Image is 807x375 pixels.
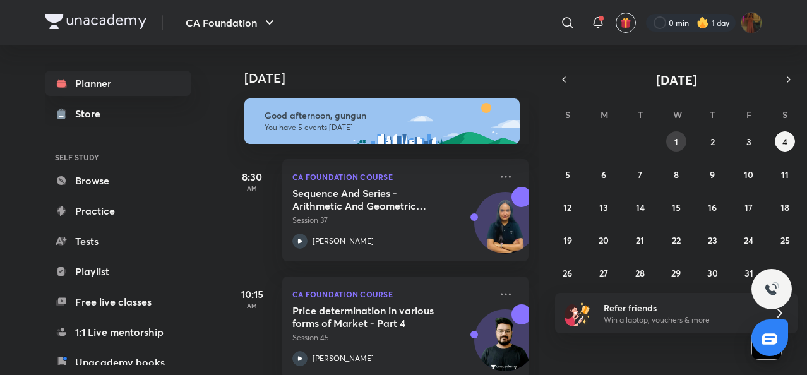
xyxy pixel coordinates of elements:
[673,109,682,121] abbr: Wednesday
[558,197,578,217] button: October 12, 2025
[565,301,590,326] img: referral
[45,350,191,375] a: Unacademy books
[475,199,535,259] img: Avatar
[558,230,578,250] button: October 19, 2025
[764,282,779,297] img: ttu
[45,198,191,223] a: Practice
[739,263,759,283] button: October 31, 2025
[739,230,759,250] button: October 24, 2025
[739,131,759,152] button: October 3, 2025
[563,201,571,213] abbr: October 12, 2025
[45,319,191,345] a: 1:1 Live mentorship
[744,267,753,279] abbr: October 31, 2025
[702,131,722,152] button: October 2, 2025
[708,201,717,213] abbr: October 16, 2025
[636,234,644,246] abbr: October 21, 2025
[630,164,650,184] button: October 7, 2025
[638,109,643,121] abbr: Tuesday
[558,263,578,283] button: October 26, 2025
[666,164,686,184] button: October 8, 2025
[666,263,686,283] button: October 29, 2025
[635,267,645,279] abbr: October 28, 2025
[782,109,787,121] abbr: Saturday
[601,109,608,121] abbr: Monday
[565,169,570,181] abbr: October 5, 2025
[702,164,722,184] button: October 9, 2025
[599,234,609,246] abbr: October 20, 2025
[630,263,650,283] button: October 28, 2025
[599,201,608,213] abbr: October 13, 2025
[672,234,681,246] abbr: October 22, 2025
[313,353,374,364] p: [PERSON_NAME]
[710,169,715,181] abbr: October 9, 2025
[741,12,762,33] img: gungun Raj
[620,17,631,28] img: avatar
[45,14,146,32] a: Company Logo
[265,110,508,121] h6: Good afternoon, gungun
[45,71,191,96] a: Planner
[45,101,191,126] a: Store
[696,16,709,29] img: streak
[666,131,686,152] button: October 1, 2025
[604,301,759,314] h6: Refer friends
[674,169,679,181] abbr: October 8, 2025
[244,71,541,86] h4: [DATE]
[599,267,608,279] abbr: October 27, 2025
[782,136,787,148] abbr: October 4, 2025
[45,168,191,193] a: Browse
[292,215,491,226] p: Session 37
[227,302,277,309] p: AM
[558,164,578,184] button: October 5, 2025
[781,169,789,181] abbr: October 11, 2025
[739,197,759,217] button: October 17, 2025
[672,201,681,213] abbr: October 15, 2025
[563,234,572,246] abbr: October 19, 2025
[746,136,751,148] abbr: October 3, 2025
[292,287,491,302] p: CA Foundation Course
[75,106,108,121] div: Store
[666,230,686,250] button: October 22, 2025
[45,289,191,314] a: Free live classes
[45,259,191,284] a: Playlist
[775,197,795,217] button: October 18, 2025
[292,169,491,184] p: CA Foundation Course
[746,109,751,121] abbr: Friday
[45,14,146,29] img: Company Logo
[45,146,191,168] h6: SELF STUDY
[265,122,508,133] p: You have 5 events [DATE]
[744,234,753,246] abbr: October 24, 2025
[636,201,645,213] abbr: October 14, 2025
[594,197,614,217] button: October 13, 2025
[616,13,636,33] button: avatar
[744,169,753,181] abbr: October 10, 2025
[702,263,722,283] button: October 30, 2025
[594,230,614,250] button: October 20, 2025
[573,71,780,88] button: [DATE]
[227,169,277,184] h5: 8:30
[601,169,606,181] abbr: October 6, 2025
[708,234,717,246] abbr: October 23, 2025
[656,71,697,88] span: [DATE]
[292,332,491,343] p: Session 45
[227,184,277,192] p: AM
[702,197,722,217] button: October 16, 2025
[292,304,450,330] h5: Price determination in various forms of Market - Part 4
[780,201,789,213] abbr: October 18, 2025
[638,169,642,181] abbr: October 7, 2025
[292,187,450,212] h5: Sequence And Series - Arithmetic And Geometric Progressions - I
[45,229,191,254] a: Tests
[775,131,795,152] button: October 4, 2025
[775,164,795,184] button: October 11, 2025
[594,164,614,184] button: October 6, 2025
[630,197,650,217] button: October 14, 2025
[707,267,718,279] abbr: October 30, 2025
[671,267,681,279] abbr: October 29, 2025
[710,109,715,121] abbr: Thursday
[744,201,753,213] abbr: October 17, 2025
[702,230,722,250] button: October 23, 2025
[674,136,678,148] abbr: October 1, 2025
[178,10,285,35] button: CA Foundation
[739,164,759,184] button: October 10, 2025
[630,230,650,250] button: October 21, 2025
[565,109,570,121] abbr: Sunday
